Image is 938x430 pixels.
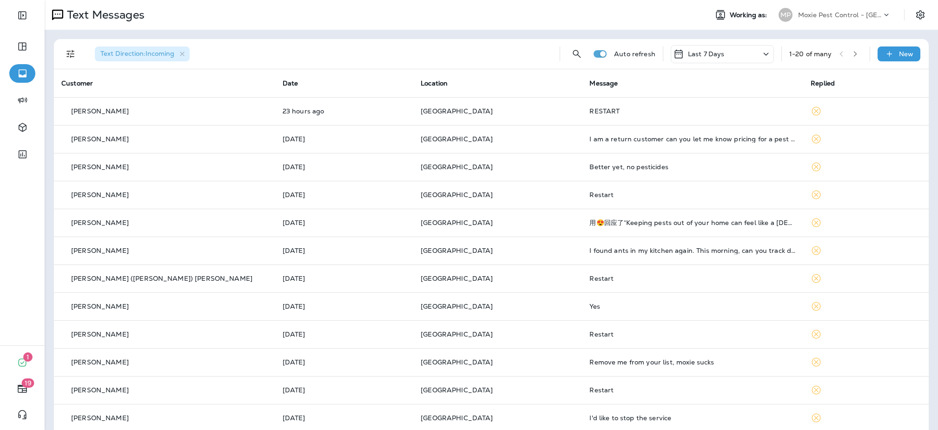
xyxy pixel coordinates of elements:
span: [GEOGRAPHIC_DATA] [421,386,493,394]
p: [PERSON_NAME] ([PERSON_NAME]) [PERSON_NAME] [71,275,252,282]
p: Text Messages [63,8,145,22]
p: [PERSON_NAME] [71,247,129,254]
span: [GEOGRAPHIC_DATA] [421,246,493,255]
p: [PERSON_NAME] [71,219,129,226]
p: [PERSON_NAME] [71,414,129,422]
div: Yes [589,303,796,310]
div: 1 - 20 of many [789,50,832,58]
p: Sep 12, 2025 01:15 PM [283,191,406,198]
p: New [899,50,913,58]
div: Better yet, no pesticides [589,163,796,171]
p: [PERSON_NAME] [71,331,129,338]
button: Search Messages [568,45,586,63]
span: Text Direction : Incoming [100,49,174,58]
div: I found ants in my kitchen again. This morning, can you track down the ant? Hill, somewhere. And ... [589,247,796,254]
p: [PERSON_NAME] [71,358,129,366]
span: 1 [23,352,33,362]
button: 19 [9,379,35,398]
p: Auto refresh [614,50,655,58]
span: [GEOGRAPHIC_DATA] [421,330,493,338]
span: Customer [61,79,93,87]
p: [PERSON_NAME] [71,107,129,115]
p: Sep 11, 2025 11:33 AM [283,331,406,338]
p: Sep 11, 2025 10:59 AM [283,386,406,394]
span: Working as: [730,11,769,19]
div: Remove me from your list, moxie sucks [589,358,796,366]
button: Filters [61,45,80,63]
p: [PERSON_NAME] [71,303,129,310]
div: Text Direction:Incoming [95,46,190,61]
p: [PERSON_NAME] [71,191,129,198]
div: I am a return customer can you let me know pricing for a pest control service? [589,135,796,143]
button: 1 [9,353,35,372]
div: 用😍回应了“Keeping pests out of your home can feel like a full-time job, but it doesn't have to be you... [589,219,796,226]
div: MP [779,8,793,22]
p: Sep 12, 2025 07:00 PM [283,163,406,171]
div: Restart [589,331,796,338]
span: [GEOGRAPHIC_DATA] [421,163,493,171]
span: [GEOGRAPHIC_DATA] [421,414,493,422]
p: Sep 11, 2025 12:00 PM [283,303,406,310]
span: Date [283,79,298,87]
div: I'd like to stop the service [589,414,796,422]
p: Sep 11, 2025 04:58 PM [283,247,406,254]
span: [GEOGRAPHIC_DATA] [421,135,493,143]
p: Sep 11, 2025 03:11 PM [283,275,406,282]
div: RESTART [589,107,796,115]
p: [PERSON_NAME] [71,163,129,171]
span: [GEOGRAPHIC_DATA] [421,274,493,283]
p: Sep 14, 2025 11:34 AM [283,107,406,115]
span: Message [589,79,618,87]
p: Last 7 Days [688,50,725,58]
p: Sep 12, 2025 06:35 AM [283,219,406,226]
span: [GEOGRAPHIC_DATA] [421,218,493,227]
span: Location [421,79,448,87]
span: Replied [811,79,835,87]
p: [PERSON_NAME] [71,135,129,143]
button: Settings [912,7,929,23]
span: [GEOGRAPHIC_DATA] [421,302,493,311]
p: Sep 11, 2025 10:55 AM [283,414,406,422]
div: Restart [589,275,796,282]
p: [PERSON_NAME] [71,386,129,394]
span: [GEOGRAPHIC_DATA] [421,358,493,366]
p: Sep 11, 2025 11:03 AM [283,358,406,366]
button: Expand Sidebar [9,6,35,25]
span: [GEOGRAPHIC_DATA] [421,191,493,199]
p: Sep 12, 2025 10:55 PM [283,135,406,143]
div: Restart [589,191,796,198]
p: Moxie Pest Control - [GEOGRAPHIC_DATA] [798,11,882,19]
span: 19 [22,378,34,388]
span: [GEOGRAPHIC_DATA] [421,107,493,115]
div: Restart [589,386,796,394]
